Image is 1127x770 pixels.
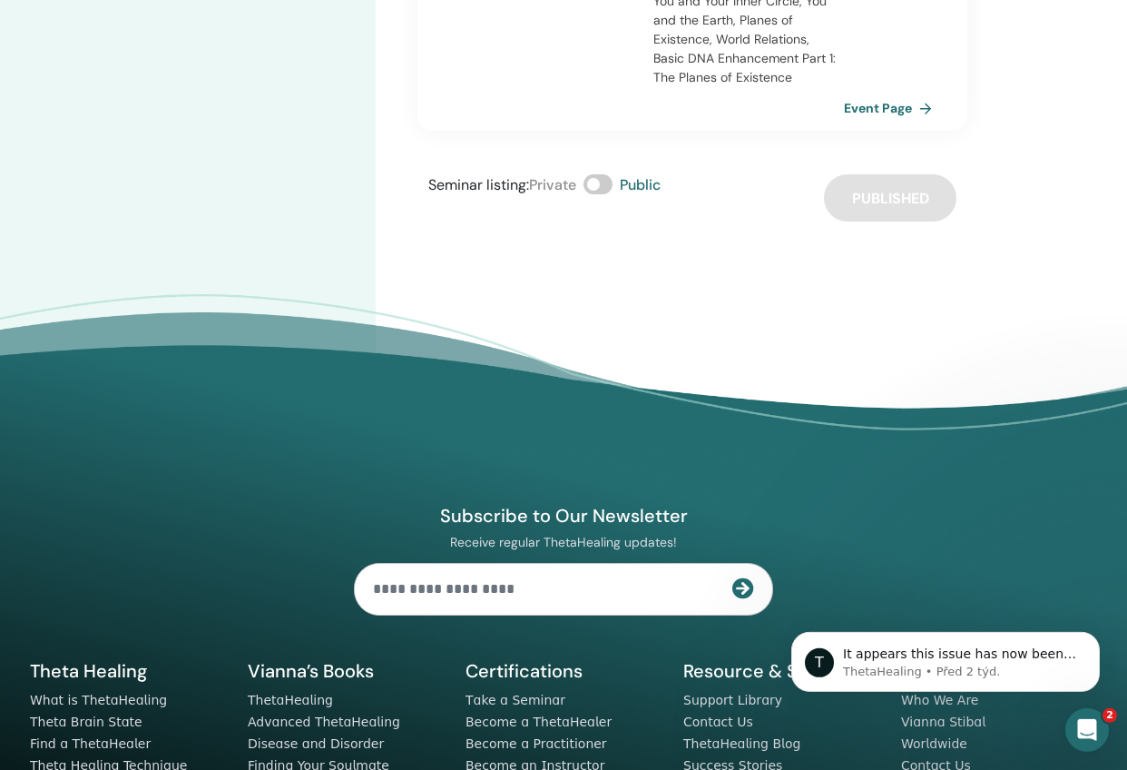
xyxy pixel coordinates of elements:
a: Vianna Stibal [901,715,985,729]
a: Advanced ThetaHealing [248,715,400,729]
a: Become a Practitioner [465,736,607,751]
a: Take a Seminar [465,693,565,707]
a: Worldwide [901,736,967,751]
a: Theta Brain State [30,715,142,729]
a: Support Library [683,693,782,707]
iframe: Intercom notifications zpráva [764,594,1127,721]
a: ThetaHealing [248,693,333,707]
span: Private [529,175,576,194]
a: Become a ThetaHealer [465,715,612,729]
h4: Subscribe to Our Newsletter [354,504,773,528]
span: Seminar listing : [428,175,529,194]
p: Receive regular ThetaHealing updates! [354,534,773,550]
span: 2 [1102,708,1117,723]
a: ThetaHealing Blog [683,736,800,751]
a: Event Page [844,94,939,122]
h5: Certifications [465,659,661,683]
iframe: Intercom live chat [1065,708,1109,752]
span: Public [620,175,661,194]
a: What is ThetaHealing [30,693,167,707]
a: Find a ThetaHealer [30,736,151,751]
h5: Theta Healing [30,659,226,683]
h5: Resource & Support [683,659,879,683]
h5: Vianna’s Books [248,659,444,683]
a: Disease and Disorder [248,736,384,751]
a: Contact Us [683,715,753,729]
